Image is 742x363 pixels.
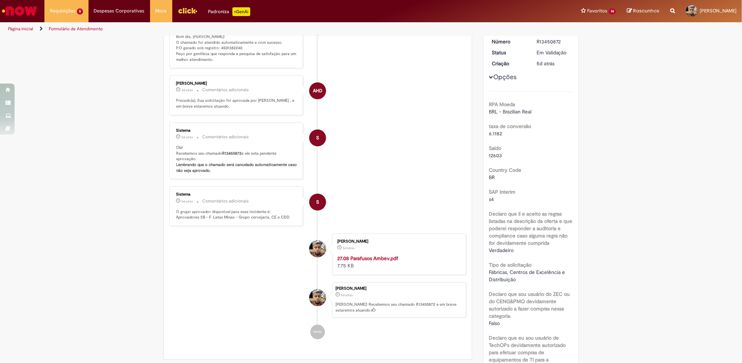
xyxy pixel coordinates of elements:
span: Despesas Corporativas [94,7,145,15]
span: 14 [609,8,616,15]
b: Saldo [489,145,501,151]
small: Comentários adicionais [203,134,249,140]
b: SAP Interim [489,189,515,195]
small: Comentários adicionais [203,87,249,93]
time: 27/08/2025 09:02:07 [537,60,554,67]
span: S [316,193,319,211]
span: Falso [489,320,500,327]
span: S [316,129,319,147]
small: Comentários adicionais [203,198,249,204]
b: Declaro que sou usuário do ZEC ou do CENG&PMO devidamente autorizado a fazer compras nessa catego... [489,291,570,319]
a: Página inicial [8,26,33,32]
time: 27/08/2025 09:02:19 [182,135,193,139]
span: Fábricas, Centros de Excelência e Distribuição [489,269,566,283]
b: taxa de conversão [489,123,531,130]
span: BRL - Brazilian Real [489,108,531,115]
ul: Histórico de tíquete [169,4,467,347]
span: Verdadeiro [489,247,514,254]
time: 27/08/2025 09:02:17 [182,199,193,204]
dt: Criação [486,60,531,67]
span: s4 [489,196,494,202]
time: 28/08/2025 08:46:42 [182,88,193,92]
p: O grupo aprovador disponível para esse incidente é: Aprovadores SB - F. Latas Minas - Grupo cerve... [176,209,298,220]
p: Bom dia, [PERSON_NAME]! O chamado foi atendido automaticamente e com sucesso. P.O gerado sob regi... [176,34,298,63]
b: Declaro que li e aceito as regras listadas na descrição da oferta e que poderei responder a audit... [489,211,572,246]
div: System [309,194,326,211]
div: System [309,130,326,146]
a: Formulário de Atendimento [49,26,103,32]
a: Rascunhos [627,8,659,15]
dt: Número [486,38,531,45]
div: [PERSON_NAME] [176,81,298,86]
div: 27/08/2025 09:02:07 [537,60,570,67]
p: +GenAi [232,7,250,16]
span: 5d atrás [341,293,353,297]
div: [PERSON_NAME] [335,286,462,291]
dt: Status [486,49,531,56]
ul: Trilhas de página [5,22,489,36]
b: Country Code [489,167,521,173]
span: BR [489,174,495,181]
span: 5 [77,8,83,15]
div: Marcos Vinicius Duraes Victor [309,289,326,306]
div: Padroniza [208,7,250,16]
span: AHD [313,82,322,100]
div: Arthur Henrique De Paula Morais [309,82,326,99]
span: 4d atrás [182,88,193,92]
time: 27/08/2025 08:59:42 [343,246,354,250]
span: Rascunhos [633,7,659,14]
span: 5d atrás [343,246,354,250]
div: R13450872 [537,38,570,45]
span: 6.1182 [489,130,502,137]
img: ServiceNow [1,4,38,18]
div: Sistema [176,128,298,133]
p: Olá! Recebemos seu chamado e ele esta pendente aprovação. [176,145,298,174]
p: Prezado(a), Sua solicitação foi aprovada por [PERSON_NAME] , e em breve estaremos atuando. [176,98,298,109]
div: Sistema [176,192,298,197]
span: Requisições [50,7,75,15]
b: R13450872 [223,151,242,156]
span: Favoritos [587,7,607,15]
p: [PERSON_NAME]! Recebemos seu chamado R13450872 e em breve estaremos atuando. [335,302,462,313]
span: 5d atrás [182,135,193,139]
div: Em Validação [537,49,570,56]
li: Marcos Vinicius Duraes Victor [169,282,467,317]
img: click_logo_yellow_360x200.png [178,5,197,16]
b: Lembrando que o chamado será cancelado automaticamente caso não seja aprovado. [176,162,298,173]
b: Tipo de solicitação [489,262,531,268]
a: 27.08 Parafusos Ambev.pdf [337,255,398,262]
div: [PERSON_NAME] [337,239,459,244]
div: 7.75 KB [337,255,459,269]
b: RPA Moeda [489,101,515,108]
span: More [156,7,167,15]
div: Marcos Vinicius Duraes Victor [309,240,326,257]
span: 12603 [489,152,502,159]
span: [PERSON_NAME] [700,8,737,14]
time: 27/08/2025 09:02:07 [341,293,353,297]
span: 5d atrás [182,199,193,204]
span: 5d atrás [537,60,554,67]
